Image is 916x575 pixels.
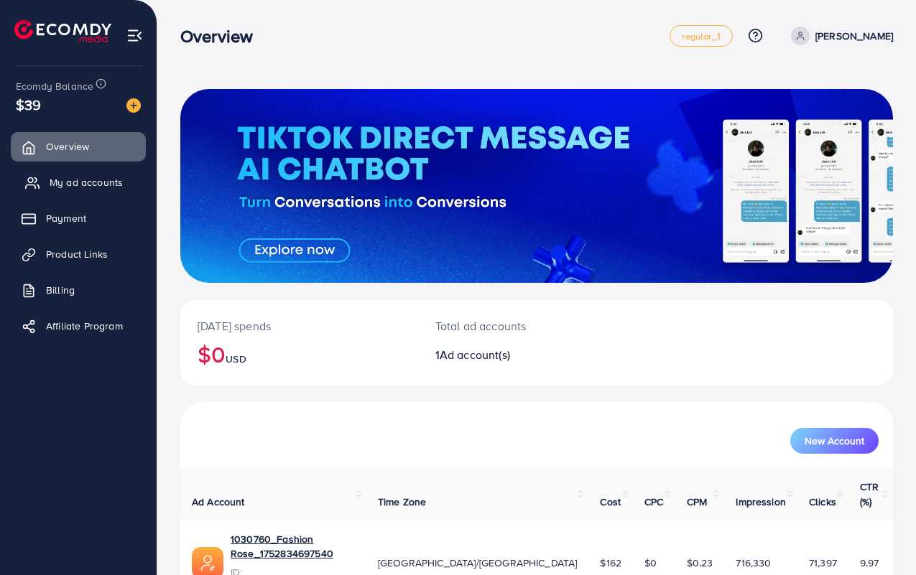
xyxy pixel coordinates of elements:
[192,495,245,509] span: Ad Account
[126,27,143,44] img: menu
[809,495,836,509] span: Clicks
[46,283,75,297] span: Billing
[440,347,510,363] span: Ad account(s)
[46,247,108,261] span: Product Links
[644,495,663,509] span: CPC
[11,204,146,233] a: Payment
[16,94,41,115] span: $39
[600,556,621,570] span: $162
[11,240,146,268] a: Product Links
[670,25,732,47] a: regular_1
[435,348,579,362] h2: 1
[644,556,657,570] span: $0
[46,211,86,225] span: Payment
[231,532,355,561] a: 1030760_Fashion Rose_1752834697540
[14,20,111,42] img: logo
[855,510,905,564] iframe: Chat
[126,98,141,113] img: image
[226,352,246,366] span: USD
[11,276,146,304] a: Billing
[180,26,264,47] h3: Overview
[46,319,123,333] span: Affiliate Program
[378,556,578,570] span: [GEOGRAPHIC_DATA]/[GEOGRAPHIC_DATA]
[46,139,89,154] span: Overview
[198,340,401,368] h2: $0
[378,495,426,509] span: Time Zone
[860,556,879,570] span: 9.97
[50,175,123,190] span: My ad accounts
[600,495,621,509] span: Cost
[785,27,893,45] a: [PERSON_NAME]
[11,132,146,161] a: Overview
[687,495,707,509] span: CPM
[198,317,401,335] p: [DATE] spends
[809,556,837,570] span: 71,397
[16,79,93,93] span: Ecomdy Balance
[736,495,786,509] span: Impression
[11,168,146,197] a: My ad accounts
[435,317,579,335] p: Total ad accounts
[736,556,771,570] span: 716,330
[11,312,146,340] a: Affiliate Program
[790,428,879,454] button: New Account
[815,27,893,45] p: [PERSON_NAME]
[687,556,713,570] span: $0.23
[860,480,879,508] span: CTR (%)
[805,436,864,446] span: New Account
[682,32,720,41] span: regular_1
